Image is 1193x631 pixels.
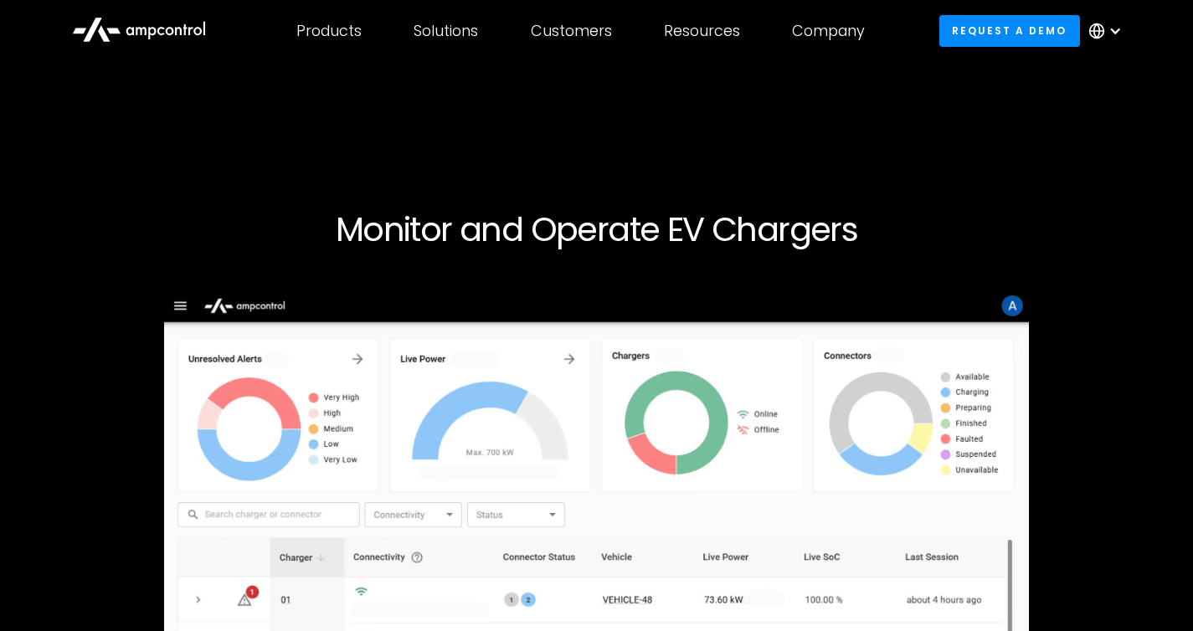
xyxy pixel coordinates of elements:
div: Resources [664,22,740,40]
div: Products [296,22,362,40]
div: Company [792,22,865,40]
h1: Monitor and Operate EV Chargers [88,209,1106,249]
div: Solutions [414,22,478,40]
a: Request a demo [939,15,1080,46]
div: Customers [531,22,612,40]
